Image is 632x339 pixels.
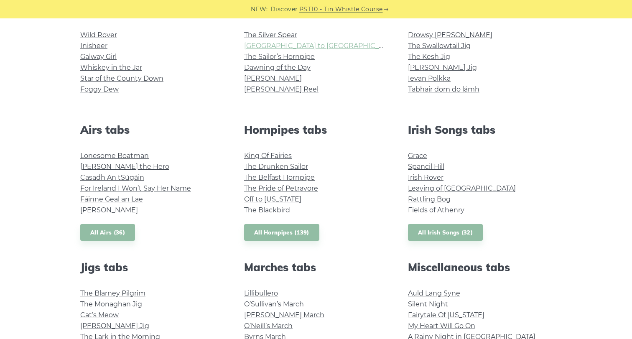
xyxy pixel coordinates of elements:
[408,195,451,203] a: Rattling Bog
[80,53,117,61] a: Galway Girl
[408,74,451,82] a: Ievan Polkka
[80,152,149,160] a: Lonesome Boatman
[244,322,293,330] a: O’Neill’s March
[244,311,324,319] a: [PERSON_NAME] March
[408,64,477,71] a: [PERSON_NAME] Jig
[244,163,308,171] a: The Drunken Sailor
[244,85,319,93] a: [PERSON_NAME] Reel
[408,53,450,61] a: The Kesh Jig
[408,206,464,214] a: Fields of Athenry
[408,224,483,241] a: All Irish Songs (32)
[251,5,268,14] span: NEW:
[408,184,516,192] a: Leaving of [GEOGRAPHIC_DATA]
[244,206,290,214] a: The Blackbird
[244,173,315,181] a: The Belfast Hornpipe
[80,42,107,50] a: Inisheer
[408,261,552,274] h2: Miscellaneous tabs
[408,152,427,160] a: Grace
[80,224,135,241] a: All Airs (36)
[244,123,388,136] h2: Hornpipes tabs
[80,74,163,82] a: Star of the County Down
[408,123,552,136] h2: Irish Songs tabs
[80,261,224,274] h2: Jigs tabs
[408,163,444,171] a: Spancil Hill
[244,195,301,203] a: Off to [US_STATE]
[244,53,315,61] a: The Sailor’s Hornpipe
[408,311,484,319] a: Fairytale Of [US_STATE]
[80,311,119,319] a: Cat’s Meow
[80,31,117,39] a: Wild Rover
[244,64,311,71] a: Dawning of the Day
[244,42,398,50] a: [GEOGRAPHIC_DATA] to [GEOGRAPHIC_DATA]
[408,289,460,297] a: Auld Lang Syne
[80,85,119,93] a: Foggy Dew
[244,74,302,82] a: [PERSON_NAME]
[80,184,191,192] a: For Ireland I Won’t Say Her Name
[244,184,318,192] a: The Pride of Petravore
[80,322,149,330] a: [PERSON_NAME] Jig
[408,173,443,181] a: Irish Rover
[80,64,142,71] a: Whiskey in the Jar
[80,206,138,214] a: [PERSON_NAME]
[408,322,475,330] a: My Heart Will Go On
[80,289,145,297] a: The Blarney Pilgrim
[244,31,297,39] a: The Silver Spear
[80,123,224,136] h2: Airs tabs
[80,300,142,308] a: The Monaghan Jig
[244,224,319,241] a: All Hornpipes (139)
[244,300,304,308] a: O’Sullivan’s March
[270,5,298,14] span: Discover
[299,5,383,14] a: PST10 - Tin Whistle Course
[244,289,278,297] a: Lillibullero
[244,152,292,160] a: King Of Fairies
[80,195,143,203] a: Fáinne Geal an Lae
[244,261,388,274] h2: Marches tabs
[80,163,169,171] a: [PERSON_NAME] the Hero
[408,85,479,93] a: Tabhair dom do lámh
[80,173,144,181] a: Casadh An tSúgáin
[408,300,448,308] a: Silent Night
[408,31,492,39] a: Drowsy [PERSON_NAME]
[408,42,471,50] a: The Swallowtail Jig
